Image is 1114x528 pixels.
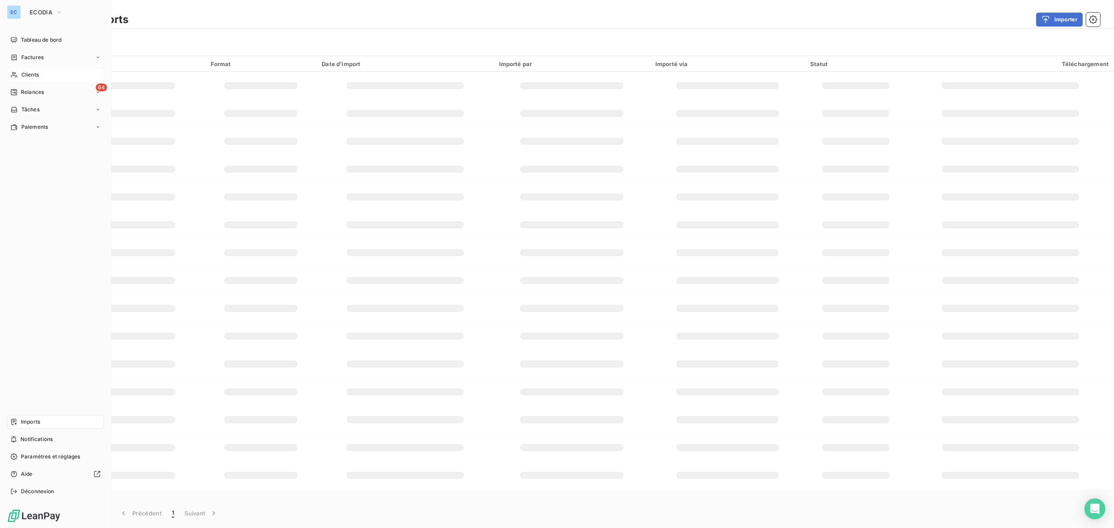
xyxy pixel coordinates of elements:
[7,5,21,19] div: EC
[21,418,40,426] span: Imports
[1084,498,1105,519] div: Open Intercom Messenger
[7,509,61,523] img: Logo LeanPay
[30,9,52,16] span: ECODIA
[1036,13,1083,27] button: Importer
[114,504,167,522] button: Précédent
[42,60,200,68] div: Import
[96,84,107,91] span: 64
[21,453,80,461] span: Paramètres et réglages
[912,60,1109,67] div: Téléchargement
[211,60,312,67] div: Format
[21,123,48,131] span: Paiements
[21,88,44,96] span: Relances
[179,504,223,522] button: Suivant
[21,488,54,495] span: Déconnexion
[167,504,179,522] button: 1
[7,467,104,481] a: Aide
[810,60,902,67] div: Statut
[21,53,44,61] span: Factures
[172,509,174,518] span: 1
[21,36,61,44] span: Tableau de bord
[322,60,488,67] div: Date d’import
[21,470,33,478] span: Aide
[499,60,645,67] div: Importé par
[20,435,53,443] span: Notifications
[655,60,800,67] div: Importé via
[21,71,39,79] span: Clients
[21,106,40,114] span: Tâches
